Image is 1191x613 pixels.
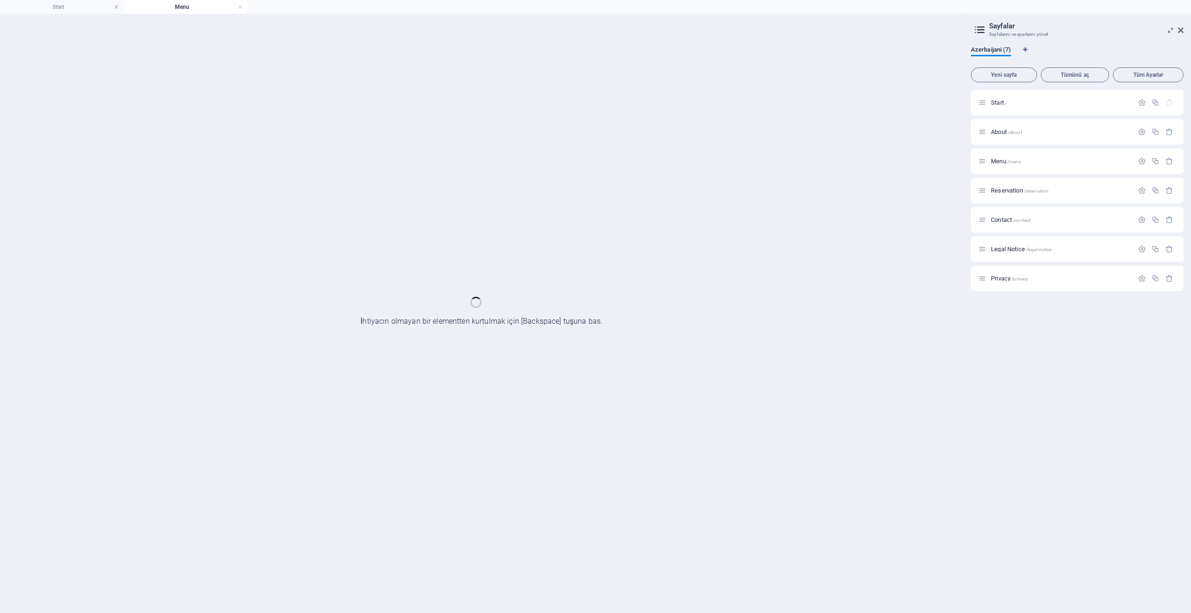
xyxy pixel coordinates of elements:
[1138,99,1146,107] div: Ayarlar
[1026,247,1052,252] span: /legal-notice
[991,128,1022,135] span: Sayfayı açmak için tıkla
[988,100,1133,106] div: Start/
[1005,100,1007,106] span: /
[991,158,1021,165] span: Sayfayı açmak için tıkla
[989,22,1184,30] h2: Sayfalar
[1165,216,1173,224] div: Sil
[991,216,1030,223] span: Sayfayı açmak için tıkla
[1041,67,1110,82] button: Tümünü aç
[1151,187,1159,194] div: Çoğalt
[1138,157,1146,165] div: Ayarlar
[1165,245,1173,253] div: Sil
[988,187,1133,193] div: Reservation/reservation
[1151,274,1159,282] div: Çoğalt
[1151,99,1159,107] div: Çoğalt
[1165,99,1173,107] div: Başlangıç sayfası silinemez
[1138,216,1146,224] div: Ayarlar
[988,246,1133,252] div: Legal Notice/legal-notice
[988,158,1133,164] div: Menu/menu
[1011,276,1028,281] span: /privacy
[971,44,1011,57] span: Azerbaijani (7)
[1151,216,1159,224] div: Çoğalt
[1117,72,1179,78] span: Tüm Ayarlar
[1165,128,1173,136] div: Sil
[991,99,1007,106] span: Sayfayı açmak için tıkla
[1138,274,1146,282] div: Ayarlar
[1007,159,1022,164] span: /menu
[971,67,1037,82] button: Yeni sayfa
[988,217,1133,223] div: Contact/contact
[991,275,1028,282] span: Sayfayı açmak için tıkla
[1138,245,1146,253] div: Ayarlar
[1113,67,1184,82] button: Tüm Ayarlar
[1151,128,1159,136] div: Çoğalt
[988,129,1133,135] div: About/about
[1165,157,1173,165] div: Sil
[1024,188,1049,193] span: /reservation
[975,72,1033,78] span: Yeni sayfa
[988,275,1133,281] div: Privacy/privacy
[971,46,1184,64] div: Dil Sekmeleri
[1165,187,1173,194] div: Sil
[124,2,248,12] h4: Menu
[1138,128,1146,136] div: Ayarlar
[991,187,1049,194] span: Sayfayı açmak için tıkla
[1008,130,1022,135] span: /about
[1045,72,1105,78] span: Tümünü aç
[1151,157,1159,165] div: Çoğalt
[1013,218,1030,223] span: /contact
[989,30,1165,39] h3: Sayfalarını ve ayarlarını yönet
[1138,187,1146,194] div: Ayarlar
[1151,245,1159,253] div: Çoğalt
[991,246,1051,253] span: Sayfayı açmak için tıkla
[1165,274,1173,282] div: Sil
